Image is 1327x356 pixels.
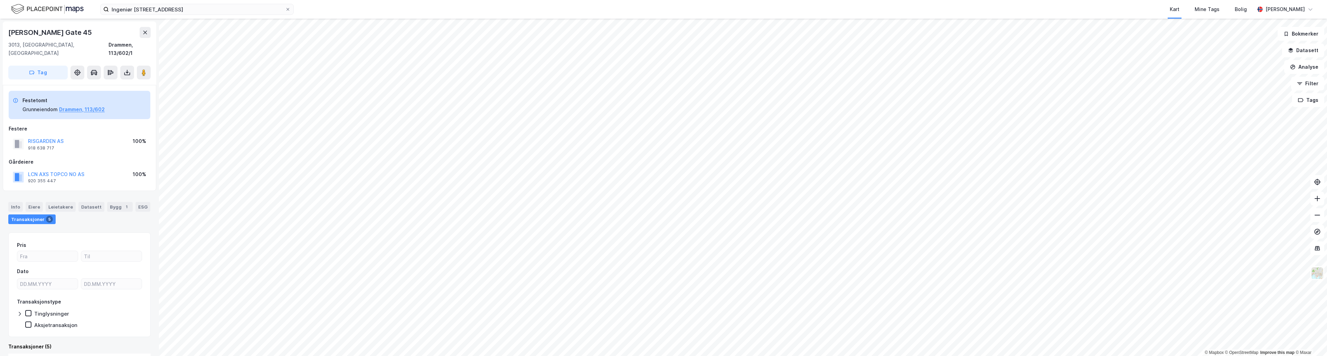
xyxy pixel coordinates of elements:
div: Mine Tags [1195,5,1220,13]
div: Kart [1170,5,1179,13]
div: Grunneiendom [22,105,58,114]
div: 918 638 717 [28,145,54,151]
div: 920 355 447 [28,178,56,184]
div: Datasett [78,202,104,212]
iframe: Chat Widget [1292,323,1327,356]
input: Søk på adresse, matrikkel, gårdeiere, leietakere eller personer [109,4,285,15]
div: Festere [9,125,150,133]
div: Transaksjonstype [17,298,61,306]
input: DD.MM.YYYY [81,279,142,289]
input: Fra [17,251,78,261]
button: Bokmerker [1278,27,1324,41]
a: Mapbox [1205,350,1224,355]
div: Festetomt [22,96,105,105]
button: Drammen, 113/602 [59,105,105,114]
div: Eiere [26,202,43,212]
div: Tinglysninger [34,310,69,317]
div: Dato [17,267,29,276]
button: Filter [1291,77,1324,90]
div: 1 [123,203,130,210]
button: Tags [1292,93,1324,107]
img: logo.f888ab2527a4732fd821a326f86c7f29.svg [11,3,84,15]
div: Transaksjoner (5) [8,343,151,351]
div: Leietakere [46,202,76,212]
div: ESG [135,202,150,212]
div: Gårdeiere [9,158,150,166]
div: Aksjetransaksjon [34,322,77,328]
button: Analyse [1284,60,1324,74]
a: Improve this map [1260,350,1295,355]
div: Transaksjoner [8,214,56,224]
div: Bygg [107,202,133,212]
img: Z [1311,267,1324,280]
input: Til [81,251,142,261]
button: Datasett [1282,44,1324,57]
div: Bolig [1235,5,1247,13]
div: [PERSON_NAME] Gate 45 [8,27,93,38]
div: 100% [133,170,146,179]
div: Kontrollprogram for chat [1292,323,1327,356]
div: Info [8,202,23,212]
div: 5 [46,216,53,223]
a: OpenStreetMap [1225,350,1259,355]
div: Pris [17,241,26,249]
div: Drammen, 113/602/1 [109,41,151,57]
button: Tag [8,66,68,79]
div: 100% [133,137,146,145]
div: 3013, [GEOGRAPHIC_DATA], [GEOGRAPHIC_DATA] [8,41,109,57]
div: [PERSON_NAME] [1265,5,1305,13]
input: DD.MM.YYYY [17,279,78,289]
